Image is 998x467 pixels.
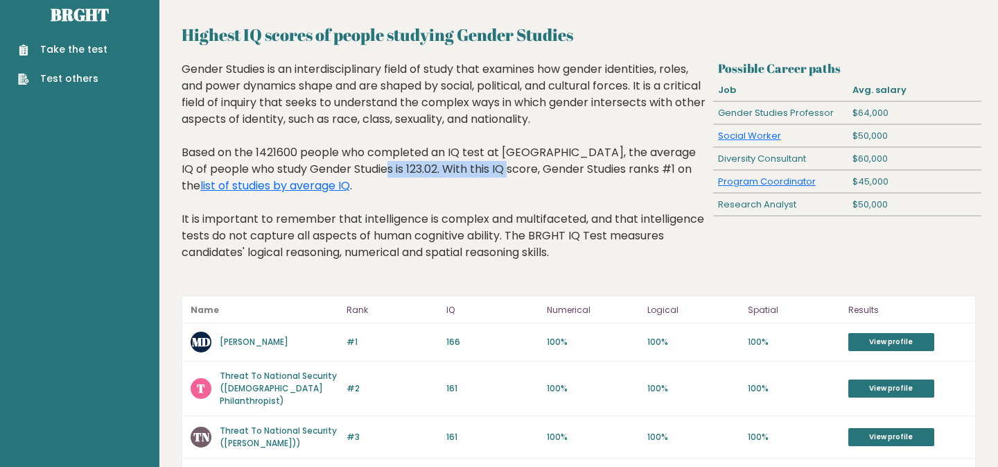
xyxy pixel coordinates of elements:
div: $64,000 [847,102,981,124]
div: Avg. salary [847,79,981,101]
p: #3 [347,431,439,443]
a: Threat To National Security ([PERSON_NAME])) [220,425,337,449]
div: Research Analyst [713,194,848,216]
p: 100% [647,336,739,348]
a: Test others [18,71,107,86]
p: 100% [547,336,639,348]
p: 161 [446,431,539,443]
text: MD [192,334,211,350]
p: 100% [748,382,840,395]
p: 100% [647,431,739,443]
p: 161 [446,382,539,395]
p: 100% [647,382,739,395]
p: Numerical [547,302,639,319]
p: 100% [547,431,639,443]
div: Diversity Consultant [713,148,848,170]
a: Social Worker [718,129,781,142]
div: $50,000 [847,194,981,216]
div: $45,000 [847,171,981,193]
a: View profile [848,333,934,351]
p: 100% [748,336,840,348]
p: #2 [347,382,439,395]
a: Program Coordinator [718,175,816,188]
p: 100% [547,382,639,395]
a: [PERSON_NAME] [220,336,288,348]
b: Name [191,304,219,316]
p: Logical [647,302,739,319]
a: Threat To National Security ([DEMOGRAPHIC_DATA] Philanthropist) [220,370,337,407]
div: Gender Studies Professor [713,102,848,124]
a: View profile [848,380,934,398]
p: Rank [347,302,439,319]
p: Spatial [748,302,840,319]
p: 100% [748,431,840,443]
h3: Possible Career paths [718,61,976,76]
div: $60,000 [847,148,981,170]
a: Take the test [18,42,107,57]
a: View profile [848,428,934,446]
p: #1 [347,336,439,348]
h2: Highest IQ scores of people studying Gender Studies [182,22,976,47]
div: Gender Studies is an interdisciplinary field of study that examines how gender identities, roles,... [182,61,708,282]
p: Results [848,302,967,319]
a: Brght [51,3,109,26]
div: $50,000 [847,125,981,147]
p: IQ [446,302,539,319]
div: Job [713,79,848,101]
text: T [197,380,205,396]
p: 166 [446,336,539,348]
text: TN [193,429,210,445]
a: list of studies by average IQ [200,178,350,194]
